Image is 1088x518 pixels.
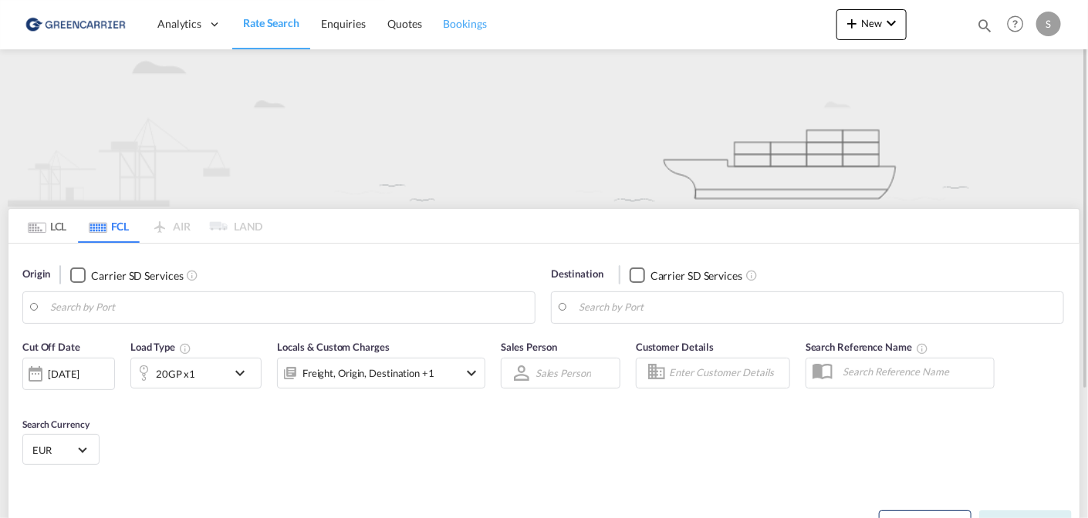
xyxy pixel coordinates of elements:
span: Load Type [130,341,191,353]
div: Carrier SD Services [91,268,183,284]
md-pagination-wrapper: Use the left and right arrow keys to navigate between tabs [16,209,263,243]
span: Search Currency [22,419,90,430]
div: S [1036,12,1061,36]
span: Origin [22,267,50,282]
div: icon-magnify [976,17,993,40]
span: New [843,17,900,29]
md-icon: icon-magnify [976,17,993,34]
md-icon: icon-chevron-down [882,14,900,32]
div: Freight Origin Destination Factory Stuffing [302,362,434,384]
input: Enter Customer Details [669,362,785,385]
img: new-FCL.png [8,49,1080,207]
input: Search by Port [50,296,527,319]
div: Carrier SD Services [650,268,742,284]
span: Enquiries [321,17,366,30]
md-tab-item: FCL [78,209,140,243]
span: Cut Off Date [22,341,80,353]
span: Bookings [444,17,487,30]
div: [DATE] [48,367,79,381]
span: Locals & Custom Charges [277,341,390,353]
button: icon-plus 400-fgNewicon-chevron-down [836,9,907,40]
md-icon: Unchecked: Search for CY (Container Yard) services for all selected carriers.Checked : Search for... [187,269,199,281]
md-icon: icon-chevron-down [231,364,257,382]
span: Analytics [157,16,201,32]
div: 20GP x1icon-chevron-down [130,358,262,388]
img: e39c37208afe11efa9cb1d7a6ea7d6f5.png [23,7,127,42]
input: Search Reference Name [835,360,994,383]
md-icon: Unchecked: Search for CY (Container Yard) services for all selected carriers.Checked : Search for... [745,269,758,281]
md-icon: Your search will be saved by the below given name [916,342,928,355]
div: [DATE] [22,358,115,390]
span: Quotes [387,17,421,30]
md-checkbox: Checkbox No Ink [70,267,183,283]
md-select: Select Currency: € EUREuro [31,439,91,461]
div: 20GP x1 [156,363,195,385]
md-tab-item: LCL [16,209,78,243]
md-checkbox: Checkbox No Ink [630,267,742,283]
span: EUR [32,443,76,457]
span: Help [1002,11,1029,37]
div: Freight Origin Destination Factory Stuffingicon-chevron-down [277,358,485,388]
span: Destination [551,267,603,282]
span: Sales Person [501,341,557,353]
md-select: Sales Person [534,362,593,384]
span: Search Reference Name [806,341,928,353]
md-icon: Select multiple loads to view rates [179,342,191,355]
span: Customer Details [636,341,714,353]
span: Rate Search [243,16,299,29]
md-datepicker: Select [22,388,34,409]
div: Help [1002,11,1036,39]
md-icon: icon-plus 400-fg [843,14,861,32]
md-icon: icon-chevron-down [462,364,481,382]
input: Search by Port [579,296,1056,319]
